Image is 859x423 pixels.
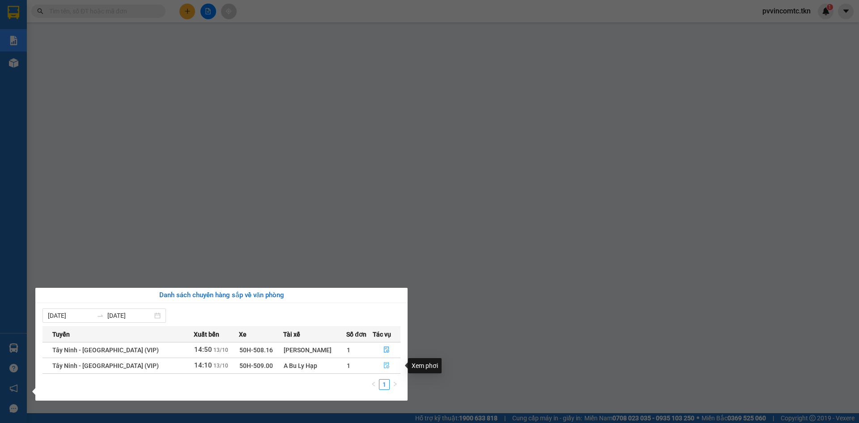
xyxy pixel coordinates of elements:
li: Next Page [390,379,400,390]
span: to [97,312,104,319]
div: A Bu Ly Hạp [284,361,346,371]
li: 1 [379,379,390,390]
span: Xe [239,329,247,339]
li: In ngày: 14:32 13/10 [4,66,98,79]
span: 1 [347,346,350,354]
span: 13/10 [213,347,228,353]
li: Previous Page [368,379,379,390]
span: Tác vụ [373,329,391,339]
span: 14:10 [194,361,212,369]
span: Xuất bến [194,329,219,339]
div: Xem phơi [408,358,442,373]
span: Tây Ninh - [GEOGRAPHIC_DATA] (VIP) [52,346,159,354]
span: 14:50 [194,346,212,354]
span: 50H-508.16 [239,346,273,354]
span: Tây Ninh - [GEOGRAPHIC_DATA] (VIP) [52,362,159,369]
span: Số đơn [346,329,366,339]
button: file-done [373,359,400,373]
input: Đến ngày [107,311,153,320]
span: right [392,381,398,387]
input: Từ ngày [48,311,93,320]
div: Danh sách chuyến hàng sắp về văn phòng [43,290,400,301]
button: left [368,379,379,390]
div: [PERSON_NAME] [284,345,346,355]
img: logo.jpg [4,4,54,54]
span: swap-right [97,312,104,319]
span: file-done [383,346,390,354]
span: 50H-509.00 [239,362,273,369]
button: file-done [373,343,400,357]
span: Tài xế [283,329,300,339]
span: 1 [347,362,350,369]
span: Tuyến [52,329,70,339]
li: Thảo [PERSON_NAME] [4,54,98,66]
a: 1 [379,380,389,389]
span: file-done [383,362,390,369]
span: left [371,381,376,387]
button: right [390,379,400,390]
span: 13/10 [213,363,228,369]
